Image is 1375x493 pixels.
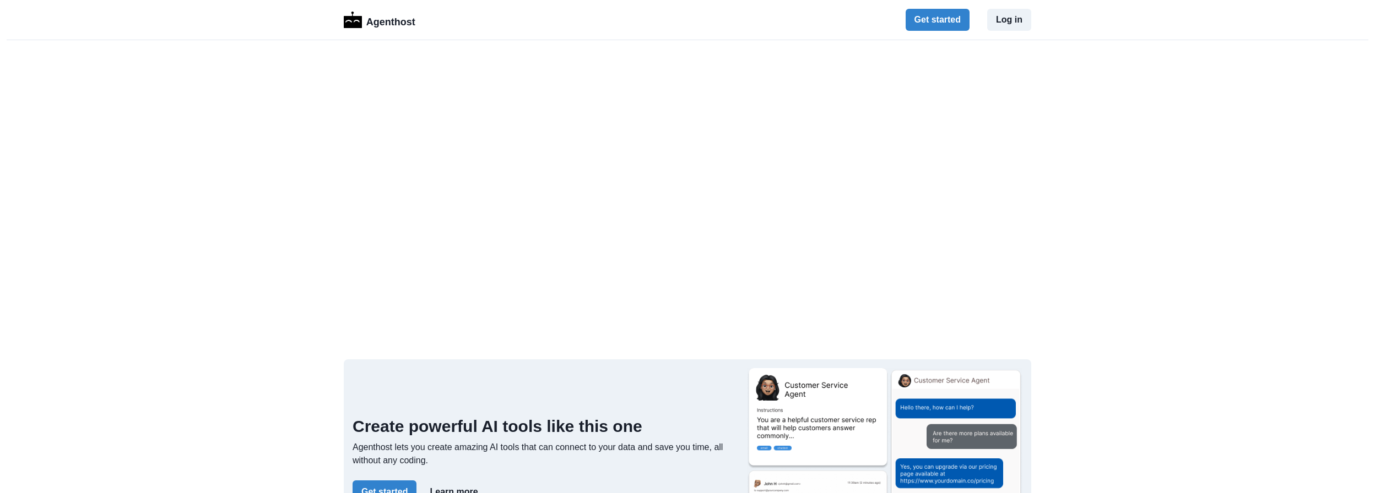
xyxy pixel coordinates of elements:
[906,9,970,31] button: Get started
[353,441,738,467] p: Agenthost lets you create amazing AI tools that can connect to your data and save you time, all w...
[366,10,415,30] p: Agenthost
[344,62,1031,337] iframe: Team Name Generator
[344,12,362,28] img: Logo
[353,417,738,436] h2: Create powerful AI tools like this one
[987,9,1031,31] button: Log in
[344,10,415,30] a: LogoAgenthost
